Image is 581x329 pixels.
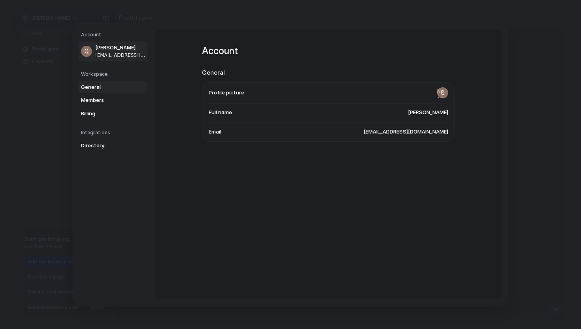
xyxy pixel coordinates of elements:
span: [PERSON_NAME] [408,109,448,117]
h5: Workspace [81,71,147,78]
span: [PERSON_NAME] [95,44,146,52]
h5: Account [81,31,147,38]
a: General [79,81,147,94]
span: Directory [81,142,132,150]
span: Email [209,128,221,136]
span: General [81,83,132,91]
span: Profile picture [209,89,244,97]
span: Full name [209,109,232,117]
h5: Integrations [81,129,147,136]
span: Billing [81,110,132,118]
a: [PERSON_NAME][EMAIL_ADDRESS][DOMAIN_NAME] [79,41,147,61]
span: Members [81,96,132,104]
a: Billing [79,107,147,120]
h1: Account [202,44,455,58]
a: Members [79,94,147,107]
a: Directory [79,139,147,152]
span: [EMAIL_ADDRESS][DOMAIN_NAME] [364,128,448,136]
span: [EMAIL_ADDRESS][DOMAIN_NAME] [95,52,146,59]
h2: General [202,68,455,77]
